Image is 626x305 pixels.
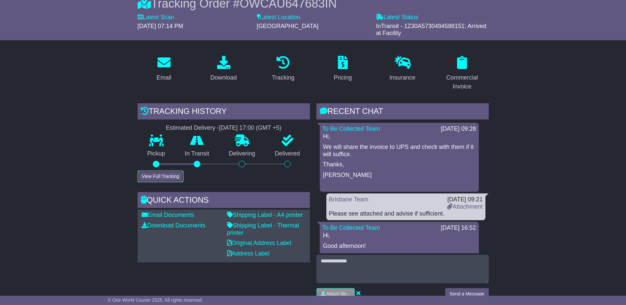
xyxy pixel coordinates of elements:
a: Shipping Label - Thermal printer [227,222,299,236]
div: [DATE] 09:21 [447,196,482,203]
div: Pricing [334,73,352,82]
div: Download [210,73,237,82]
span: © One World Courier 2025. All rights reserved. [108,297,203,303]
div: Tracking history [138,103,310,121]
div: Please see attached and advise if sufficient. [329,210,483,218]
a: Brisbane Team [329,196,369,203]
a: To Be Collected Team [322,125,380,132]
p: We will share the invoice to UPS and check with them if it will suffice. [323,144,476,158]
a: Email Documents [142,212,194,218]
label: Latest Status [376,14,418,21]
p: Good afternoon! [323,243,476,250]
div: [DATE] 17:00 (GMT +5) [219,124,281,132]
p: Pickup [138,150,175,157]
a: Download [206,53,241,85]
p: Delivering [219,150,265,157]
div: [DATE] 16:52 [441,224,476,232]
a: Email [152,53,176,85]
div: Estimated Delivery - [138,124,310,132]
a: Original Address Label [227,240,291,246]
p: Thanks, [323,161,476,168]
div: Email [156,73,171,82]
a: Commercial Invoice [436,53,489,93]
span: InTransit - 1Z30A5730494588151: Arrived at Facility [376,23,486,37]
div: Commercial Invoice [440,73,484,91]
div: Insurance [389,73,415,82]
span: [DATE] 07:14 PM [138,23,183,29]
label: Latest Location [257,14,300,21]
a: Insurance [385,53,420,85]
button: View Full Tracking [138,171,183,182]
div: [DATE] 09:28 [441,125,476,133]
label: Latest Scan [138,14,174,21]
a: Attachment [447,203,482,210]
a: Address Label [227,250,270,257]
p: [PERSON_NAME] [323,172,476,179]
div: Quick Actions [138,192,310,210]
button: Send a Message [445,288,488,300]
p: In Transit [175,150,219,157]
div: RECENT CHAT [316,103,489,121]
a: Download Documents [142,222,206,229]
p: Hi, [323,232,476,239]
a: Shipping Label - A4 printer [227,212,303,218]
a: Pricing [329,53,356,85]
div: Tracking [272,73,294,82]
p: Delivered [265,150,310,157]
a: To Be Collected Team [322,224,380,231]
span: [GEOGRAPHIC_DATA] [257,23,318,29]
a: Tracking [268,53,299,85]
p: UPS is requesting the corrected invoice for the package. Please provide us with a copy so we can ... [323,253,476,274]
p: Hi, [323,133,476,140]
